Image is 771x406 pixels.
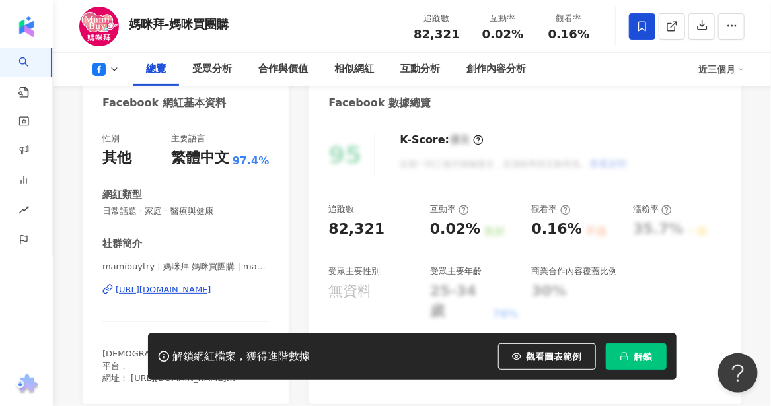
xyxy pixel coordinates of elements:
[18,48,45,99] a: search
[532,265,618,277] div: 商業合作內容覆蓋比例
[102,261,269,273] span: mamibuytry | 媽咪拜-媽咪買團購 | mamibuytry
[16,16,37,37] img: logo icon
[548,28,589,41] span: 0.16%
[334,61,374,77] div: 相似網紅
[146,61,166,77] div: 總覽
[698,59,745,80] div: 近三個月
[633,203,672,215] div: 漲粉率
[173,350,311,364] div: 解鎖網紅檔案，獲得進階數據
[192,61,232,77] div: 受眾分析
[102,148,131,168] div: 其他
[606,343,667,370] button: 解鎖
[18,197,29,226] span: rise
[171,148,229,168] div: 繁體中文
[328,265,380,277] div: 受眾主要性別
[102,96,226,110] div: Facebook 網紅基本資料
[527,351,582,362] span: 觀看圖表範例
[620,352,629,361] span: lock
[79,7,119,46] img: KOL Avatar
[102,133,120,145] div: 性別
[328,203,354,215] div: 追蹤數
[544,12,594,25] div: 觀看率
[400,61,440,77] div: 互動分析
[233,154,270,168] span: 97.4%
[328,219,385,240] div: 82,321
[482,28,523,41] span: 0.02%
[412,12,462,25] div: 追蹤數
[532,203,571,215] div: 觀看率
[129,16,229,32] div: 媽咪拜-媽咪買團購
[102,205,269,217] span: 日常話題 · 家庭 · 醫療與健康
[430,219,480,240] div: 0.02%
[102,284,269,296] a: [URL][DOMAIN_NAME]
[116,284,211,296] div: [URL][DOMAIN_NAME]
[430,265,482,277] div: 受眾主要年齡
[14,374,40,395] img: chrome extension
[430,203,469,215] div: 互動率
[498,343,596,370] button: 觀看圖表範例
[328,281,372,302] div: 無資料
[102,188,142,202] div: 網紅類型
[258,61,308,77] div: 合作與價值
[102,237,142,251] div: 社群簡介
[466,61,526,77] div: 創作內容分析
[171,133,205,145] div: 主要語言
[328,96,431,110] div: Facebook 數據總覽
[414,27,459,41] span: 82,321
[478,12,528,25] div: 互動率
[532,219,582,240] div: 0.16%
[400,133,484,147] div: K-Score :
[634,351,653,362] span: 解鎖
